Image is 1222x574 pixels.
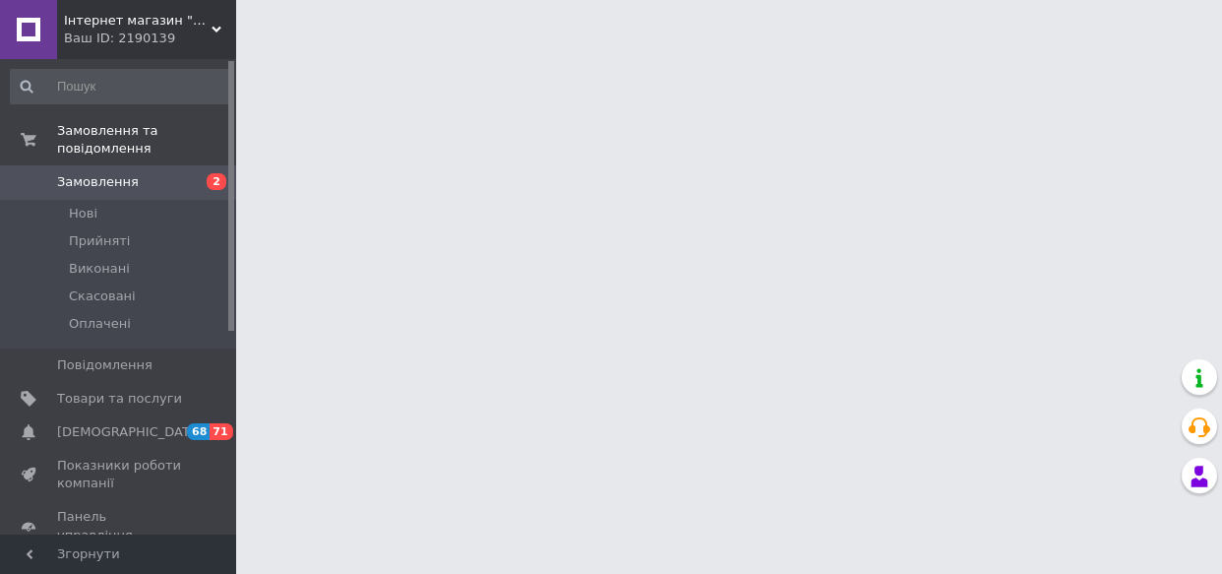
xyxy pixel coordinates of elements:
span: Замовлення [57,173,139,191]
span: Нові [69,205,97,223]
span: Замовлення та повідомлення [57,122,236,158]
input: Пошук [10,69,231,104]
span: Виконані [69,260,130,278]
div: Ваш ID: 2190139 [64,30,236,47]
span: Товари та послуги [57,390,182,408]
span: 71 [210,423,232,440]
span: Показники роботи компанії [57,457,182,492]
span: Інтернет магазин "Мобіла" [64,12,212,30]
span: Панель управління [57,508,182,543]
span: 2 [207,173,226,190]
span: Скасовані [69,287,136,305]
span: Прийняті [69,232,130,250]
span: Повідомлення [57,356,153,374]
span: [DEMOGRAPHIC_DATA] [57,423,203,441]
span: 68 [187,423,210,440]
span: Оплачені [69,315,131,333]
